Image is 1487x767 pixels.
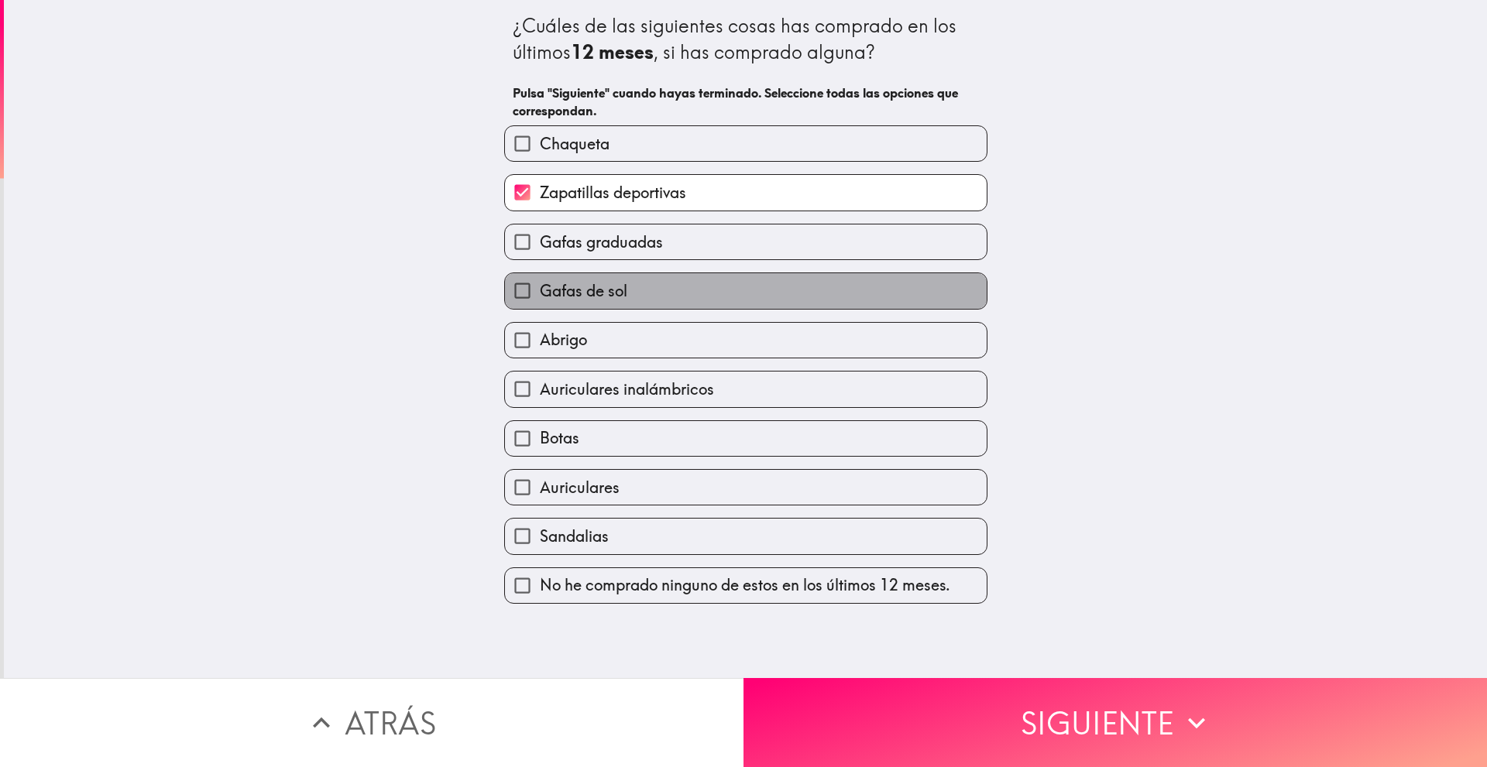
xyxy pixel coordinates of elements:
[505,568,987,603] button: No he comprado ninguno de estos en los últimos 12 meses.
[513,13,979,65] div: ¿Cuáles de las siguientes cosas has comprado en los últimos , si has comprado alguna?
[505,323,987,358] button: Abrigo
[743,678,1487,767] button: Siguiente
[540,427,579,449] span: Botas
[505,224,987,259] button: Gafas graduadas
[540,477,620,498] span: Auriculares
[505,126,987,161] button: Chaqueta
[571,40,654,63] b: 12 meses
[540,280,627,302] span: Gafas de sol
[505,175,987,210] button: Zapatillas deportivas
[505,372,987,406] button: Auriculares inalámbricos
[540,182,686,204] span: Zapatillas deportivas
[540,526,609,547] span: Sandalias
[540,231,663,253] span: Gafas graduadas
[540,378,714,400] span: Auriculares inalámbricos
[540,574,950,596] span: No he comprado ninguno de estos en los últimos 12 meses.
[540,329,587,351] span: Abrigo
[505,519,987,553] button: Sandalias
[513,84,979,119] h6: Pulsa "Siguiente" cuando hayas terminado. Seleccione todas las opciones que correspondan.
[540,133,610,155] span: Chaqueta
[505,273,987,308] button: Gafas de sol
[505,421,987,456] button: Botas
[505,470,987,505] button: Auriculares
